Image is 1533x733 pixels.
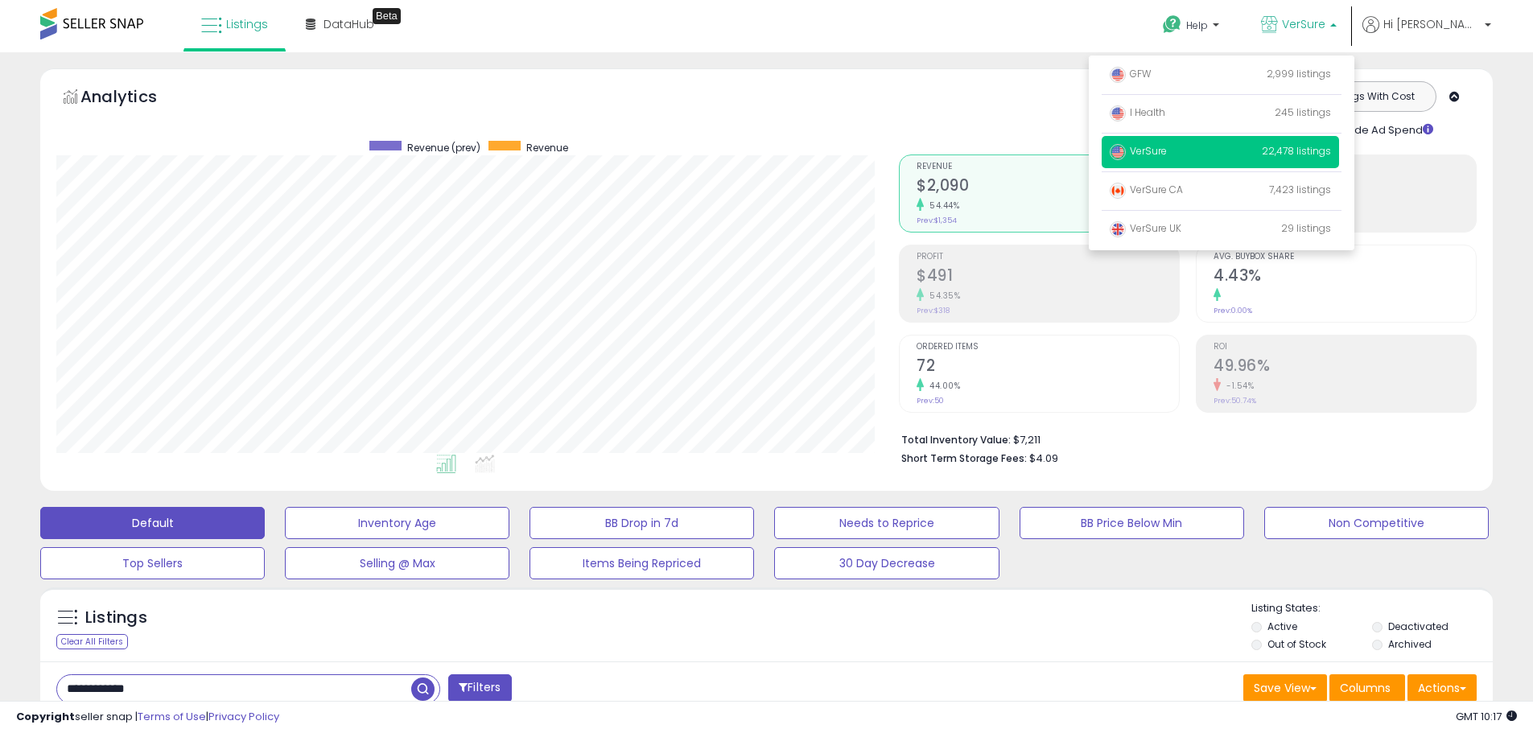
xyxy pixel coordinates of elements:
span: Avg. Buybox Share [1214,253,1476,261]
span: DataHub [323,16,374,32]
button: Inventory Age [285,507,509,539]
button: Default [40,507,265,539]
strong: Copyright [16,709,75,724]
img: canada.png [1110,183,1126,199]
button: Filters [448,674,511,702]
span: 245 listings [1275,105,1331,119]
span: Revenue (prev) [407,141,480,154]
img: usa.png [1110,67,1126,83]
button: Needs to Reprice [774,507,999,539]
button: Selling @ Max [285,547,509,579]
small: 44.00% [924,380,960,392]
button: Columns [1329,674,1405,702]
button: Top Sellers [40,547,265,579]
span: Columns [1340,680,1391,696]
span: 7,423 listings [1269,183,1331,196]
span: Hi [PERSON_NAME] [1383,16,1480,32]
button: Listings With Cost [1311,86,1431,107]
div: Tooltip anchor [373,8,401,24]
small: 54.44% [924,200,959,212]
small: Prev: 50.74% [1214,396,1256,406]
div: seller snap | | [16,710,279,725]
small: Prev: $318 [917,306,950,315]
label: Archived [1388,637,1432,651]
span: Profit [917,253,1179,261]
a: Privacy Policy [208,709,279,724]
span: 29 listings [1281,221,1331,235]
a: Terms of Use [138,709,206,724]
small: Prev: 50 [917,396,944,406]
span: VerSure [1110,144,1167,158]
button: Items Being Repriced [530,547,754,579]
label: Deactivated [1388,620,1449,633]
img: uk.png [1110,221,1126,237]
b: Short Term Storage Fees: [901,451,1027,465]
img: usa.png [1110,144,1126,160]
small: -1.54% [1221,380,1254,392]
img: usa.png [1110,105,1126,121]
small: Prev: $1,354 [917,216,957,225]
span: I Health [1110,105,1165,119]
span: GFW [1110,67,1151,80]
div: Clear All Filters [56,634,128,649]
span: 22,478 listings [1262,144,1331,158]
label: Active [1267,620,1297,633]
p: Listing States: [1251,601,1493,616]
a: Hi [PERSON_NAME] [1362,16,1491,52]
h2: 72 [917,356,1179,378]
h2: 49.96% [1214,356,1476,378]
label: Out of Stock [1267,637,1326,651]
span: VerSure CA [1110,183,1183,196]
span: Revenue [917,163,1179,171]
b: Total Inventory Value: [901,433,1011,447]
span: VerSure UK [1110,221,1181,235]
h5: Listings [85,607,147,629]
small: Prev: 0.00% [1214,306,1252,315]
h2: $2,090 [917,176,1179,198]
h5: Analytics [80,85,188,112]
span: 2025-09-8 10:17 GMT [1456,709,1517,724]
button: BB Price Below Min [1020,507,1244,539]
span: Revenue [526,141,568,154]
span: VerSure [1282,16,1325,32]
button: Non Competitive [1264,507,1489,539]
h2: 4.43% [1214,266,1476,288]
button: 30 Day Decrease [774,547,999,579]
span: ROI [1214,343,1476,352]
span: Listings [226,16,268,32]
span: 2,999 listings [1267,67,1331,80]
button: Save View [1243,674,1327,702]
span: Ordered Items [917,343,1179,352]
button: BB Drop in 7d [530,507,754,539]
i: Get Help [1162,14,1182,35]
small: 54.35% [924,290,960,302]
li: $7,211 [901,429,1465,448]
div: Include Ad Spend [1308,120,1459,138]
span: $4.09 [1029,451,1058,466]
span: Help [1186,19,1208,32]
h2: $491 [917,266,1179,288]
a: Help [1150,2,1235,52]
button: Actions [1407,674,1477,702]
